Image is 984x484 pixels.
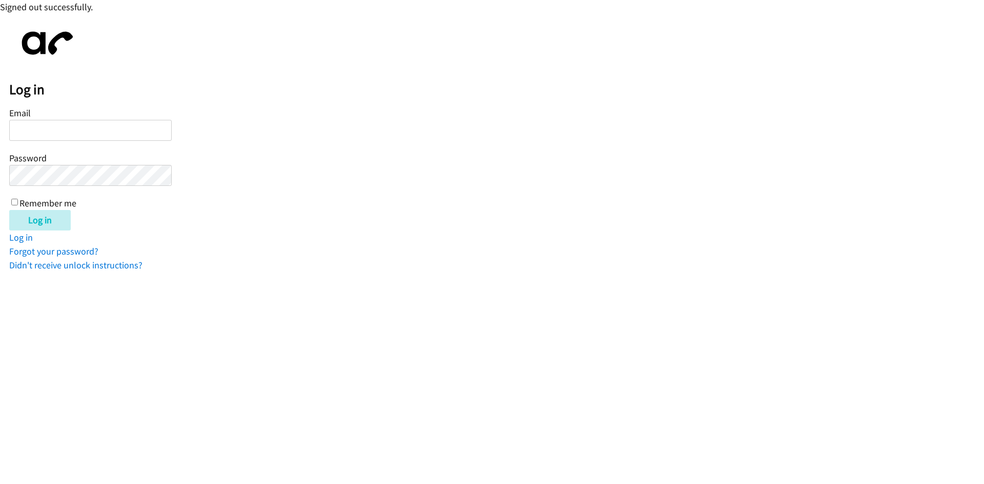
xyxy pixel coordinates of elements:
img: aphone-8a226864a2ddd6a5e75d1ebefc011f4aa8f32683c2d82f3fb0802fe031f96514.svg [9,23,81,64]
input: Log in [9,210,71,230]
label: Email [9,107,31,119]
a: Forgot your password? [9,245,98,257]
a: Log in [9,232,33,243]
a: Didn't receive unlock instructions? [9,259,142,271]
h2: Log in [9,81,984,98]
label: Remember me [19,197,76,209]
label: Password [9,152,47,164]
